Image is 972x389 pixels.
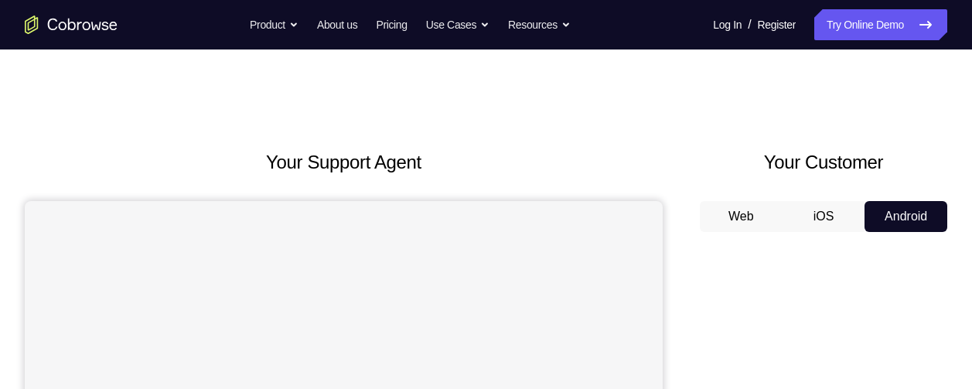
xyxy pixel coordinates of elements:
[508,9,571,40] button: Resources
[317,9,357,40] a: About us
[814,9,947,40] a: Try Online Demo
[748,15,751,34] span: /
[376,9,407,40] a: Pricing
[426,9,489,40] button: Use Cases
[25,148,663,176] h2: Your Support Agent
[758,9,796,40] a: Register
[783,201,865,232] button: iOS
[700,148,947,176] h2: Your Customer
[25,15,118,34] a: Go to the home page
[250,9,298,40] button: Product
[713,9,742,40] a: Log In
[865,201,947,232] button: Android
[700,201,783,232] button: Web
